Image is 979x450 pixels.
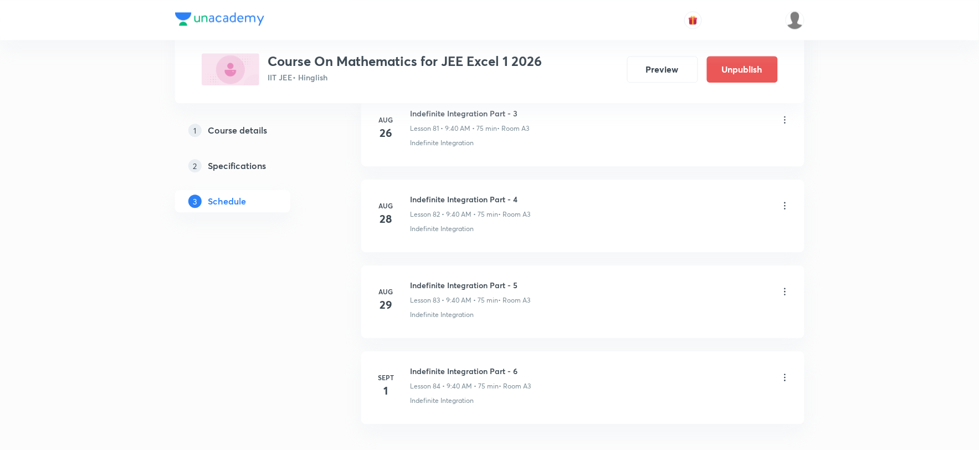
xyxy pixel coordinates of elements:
[375,211,397,227] h4: 28
[499,295,531,305] p: • Room A3
[268,71,542,83] p: IIT JEE • Hinglish
[411,310,474,320] p: Indefinite Integration
[375,372,397,382] h6: Sept
[202,53,259,85] img: C7A5BF53-83BE-4842-9170-628BD102AE9B_plus.png
[411,365,531,377] h6: Indefinite Integration Part - 6
[411,108,530,119] h6: Indefinite Integration Part - 3
[688,15,698,25] img: avatar
[786,11,804,29] img: Vivek Patil
[175,12,264,25] img: Company Logo
[498,124,530,134] p: • Room A3
[627,56,698,83] button: Preview
[208,124,268,137] h5: Course details
[375,382,397,399] h4: 1
[375,115,397,125] h6: Aug
[411,209,499,219] p: Lesson 82 • 9:40 AM • 75 min
[175,155,326,177] a: 2Specifications
[684,11,702,29] button: avatar
[375,296,397,313] h4: 29
[411,295,499,305] p: Lesson 83 • 9:40 AM • 75 min
[411,396,474,406] p: Indefinite Integration
[188,124,202,137] p: 1
[411,279,531,291] h6: Indefinite Integration Part - 5
[411,224,474,234] p: Indefinite Integration
[411,193,531,205] h6: Indefinite Integration Part - 4
[175,12,264,28] a: Company Logo
[411,124,498,134] p: Lesson 81 • 9:40 AM • 75 min
[499,381,531,391] p: • Room A3
[208,159,266,172] h5: Specifications
[208,195,247,208] h5: Schedule
[411,381,499,391] p: Lesson 84 • 9:40 AM • 75 min
[707,56,778,83] button: Unpublish
[499,209,531,219] p: • Room A3
[188,195,202,208] p: 3
[175,119,326,141] a: 1Course details
[375,287,397,296] h6: Aug
[375,125,397,141] h4: 26
[268,53,542,69] h3: Course On Mathematics for JEE Excel 1 2026
[411,138,474,148] p: Indefinite Integration
[375,201,397,211] h6: Aug
[188,159,202,172] p: 2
